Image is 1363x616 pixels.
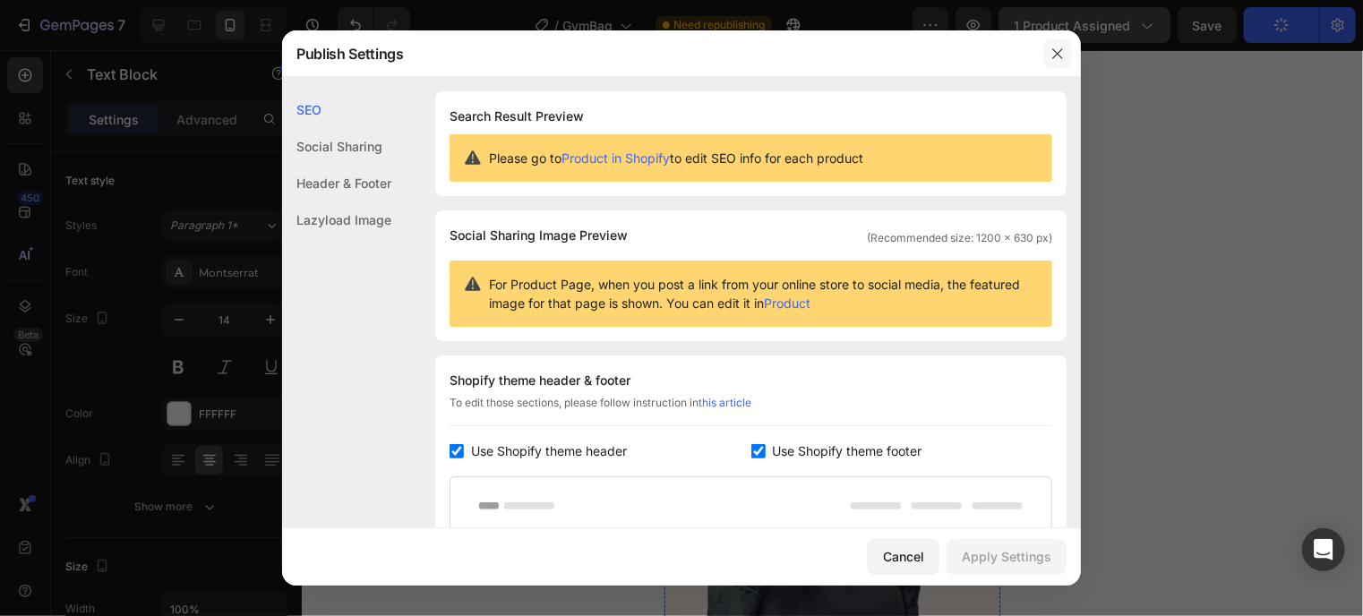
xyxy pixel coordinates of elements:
h1: Search Result Preview [450,106,1052,127]
div: SEO [282,91,391,128]
button: Cancel [868,539,939,575]
a: Product [764,295,810,311]
a: Product in Shopify [561,150,670,166]
span: Use Shopify theme header [471,441,627,462]
div: Social Sharing [282,128,391,165]
div: Rich Text Editor. Editing area: main [122,242,214,267]
span: For Product Page, when you post a link from your online store to social media, the featured image... [489,275,1038,312]
div: Publish Settings [282,30,1034,77]
span: Please go to to edit SEO info for each product [489,149,863,167]
p: Lo compré porque siempre perdía mis cosas en el gym, [18,289,304,334]
div: Shopify theme header & footer [450,370,1052,391]
div: Open Intercom Messenger [1302,528,1345,571]
p: Diseño compacto [232,244,321,265]
p: Seguridad garantizada [124,244,212,265]
span: Social Sharing Image Preview [450,225,628,246]
div: Cancel [883,547,924,566]
div: Lazyload Image [282,201,391,238]
span: Use Shopify theme footer [773,441,922,462]
div: Apply Settings [962,547,1051,566]
strong: ahora todo lo tengo a la mano. [136,304,293,335]
div: Rich Text Editor. Editing area: main [13,242,106,267]
div: Header & Footer [282,165,391,201]
p: Comodidad total [15,244,104,265]
button: Apply Settings [947,539,1067,575]
div: To edit those sections, please follow instruction in [450,395,1052,426]
div: Rich Text Editor. Editing area: main [230,242,322,267]
span: (Recommended size: 1200 x 630 px) [867,230,1052,246]
a: this article [699,396,751,409]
